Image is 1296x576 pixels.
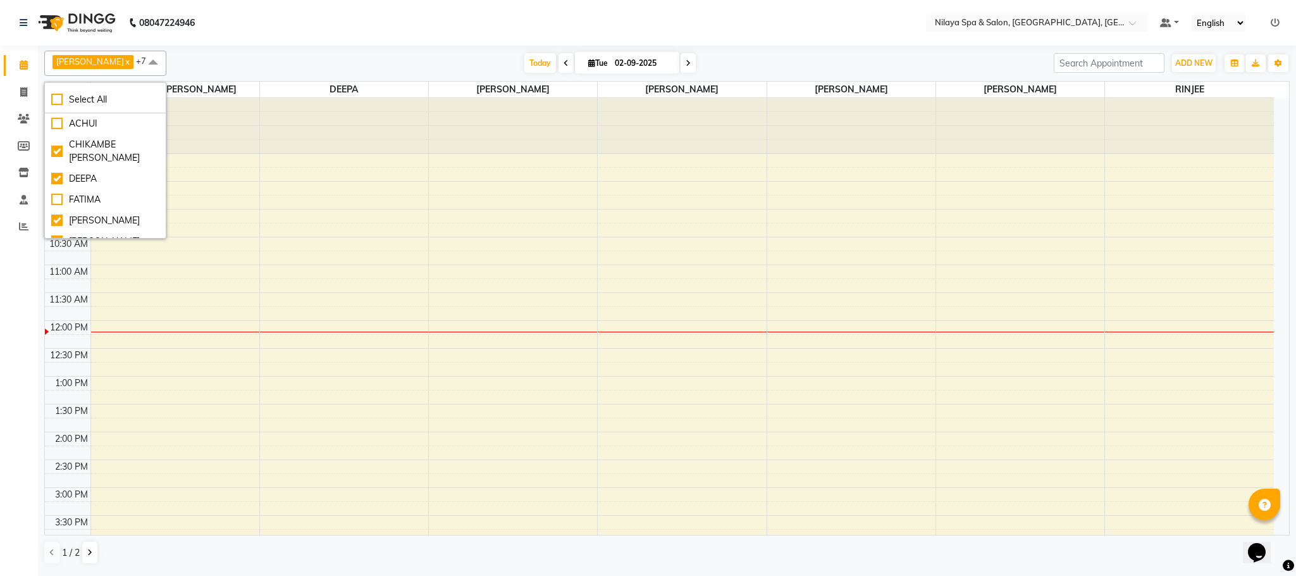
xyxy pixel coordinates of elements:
span: ADD NEW [1175,58,1213,68]
div: CHIKAMBE [PERSON_NAME] [51,138,159,165]
b: 08047224946 [139,5,195,41]
span: 1 / 2 [62,546,80,560]
input: Search Appointment [1054,53,1164,73]
div: 3:30 PM [52,516,90,529]
span: +7 [136,56,156,66]
div: 11:30 AM [47,293,90,306]
div: 12:30 PM [47,349,90,362]
div: Select All [51,93,159,106]
span: [PERSON_NAME] [429,82,597,97]
div: 1:30 PM [52,404,90,418]
div: 1:00 PM [52,377,90,390]
span: [PERSON_NAME] [56,56,124,66]
span: Tue [585,58,611,68]
div: 12:00 PM [47,321,90,334]
div: 3:00 PM [52,488,90,501]
div: ACHUI [51,117,159,130]
button: ADD NEW [1172,54,1216,72]
div: [PERSON_NAME] [51,235,159,248]
input: 2025-09-02 [611,54,674,73]
span: CHIKAMBE [PERSON_NAME] [91,82,259,97]
span: [PERSON_NAME] [767,82,935,97]
div: FATIMA [51,193,159,206]
a: x [124,56,130,66]
span: [PERSON_NAME] [936,82,1104,97]
div: DEEPA [51,172,159,185]
div: 10:30 AM [47,237,90,251]
img: logo [32,5,119,41]
span: Today [524,53,556,73]
iframe: chat widget [1243,525,1283,563]
div: 11:00 AM [47,265,90,279]
div: [PERSON_NAME] [51,214,159,227]
span: DEEPA [260,82,428,97]
div: 2:30 PM [52,460,90,473]
span: [PERSON_NAME] [598,82,766,97]
div: Therapist [45,82,90,95]
div: 2:00 PM [52,432,90,446]
span: RINJEE [1105,82,1274,97]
